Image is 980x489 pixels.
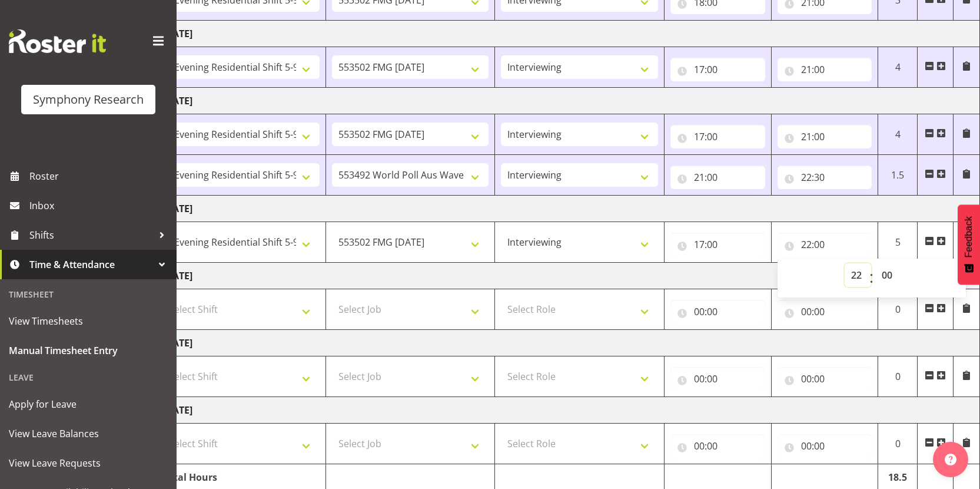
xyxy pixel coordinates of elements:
[670,125,765,148] input: Click to select...
[778,58,872,81] input: Click to select...
[157,263,980,289] td: [DATE]
[3,419,174,448] a: View Leave Balances
[9,29,106,53] img: Rosterit website logo
[945,454,956,465] img: help-xxl-2.png
[778,434,872,458] input: Click to select...
[29,256,153,273] span: Time & Attendance
[778,125,872,148] input: Click to select...
[878,289,918,330] td: 0
[9,342,168,359] span: Manual Timesheet Entry
[3,336,174,365] a: Manual Timesheet Entry
[157,21,980,47] td: [DATE]
[878,424,918,464] td: 0
[778,300,872,323] input: Click to select...
[869,263,873,293] span: :
[29,197,171,214] span: Inbox
[29,226,153,244] span: Shifts
[778,233,872,256] input: Click to select...
[670,300,765,323] input: Click to select...
[9,395,168,413] span: Apply for Leave
[157,88,980,114] td: [DATE]
[878,222,918,263] td: 5
[157,330,980,356] td: [DATE]
[778,367,872,391] input: Click to select...
[9,454,168,472] span: View Leave Requests
[3,365,174,389] div: Leave
[670,434,765,458] input: Click to select...
[778,166,872,189] input: Click to select...
[878,356,918,397] td: 0
[29,167,171,185] span: Roster
[3,448,174,478] a: View Leave Requests
[670,166,765,189] input: Click to select...
[878,114,918,155] td: 4
[157,397,980,424] td: [DATE]
[964,216,974,257] span: Feedback
[157,196,980,222] td: [DATE]
[958,204,980,285] button: Feedback - Show survey
[670,58,765,81] input: Click to select...
[670,233,765,256] input: Click to select...
[9,312,168,330] span: View Timesheets
[9,425,168,442] span: View Leave Balances
[670,367,765,391] input: Click to select...
[3,389,174,419] a: Apply for Leave
[3,306,174,336] a: View Timesheets
[3,282,174,306] div: Timesheet
[878,47,918,88] td: 4
[33,91,144,108] div: Symphony Research
[878,155,918,196] td: 1.5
